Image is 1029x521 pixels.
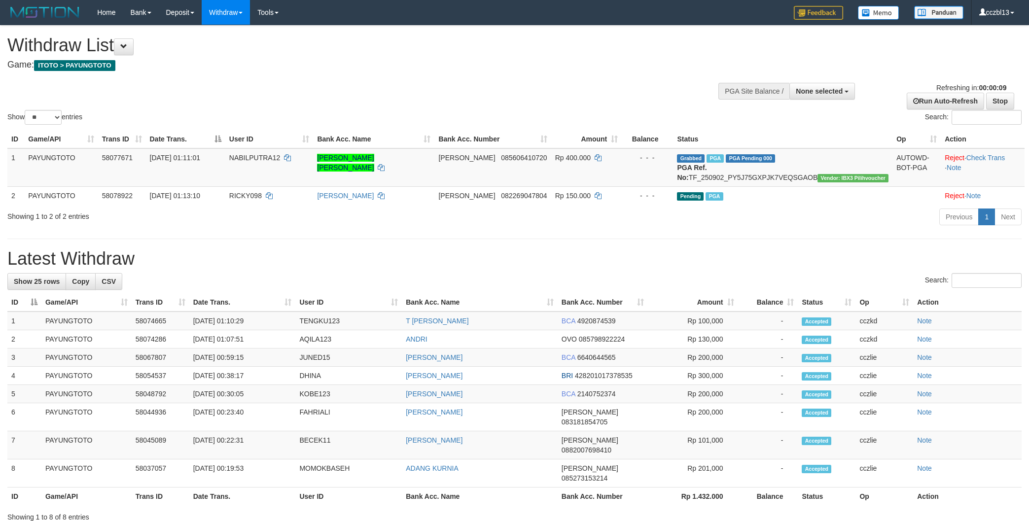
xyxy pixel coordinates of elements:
[406,436,462,444] a: [PERSON_NAME]
[802,317,831,326] span: Accepted
[189,348,296,367] td: [DATE] 00:59:15
[562,353,575,361] span: BCA
[798,293,855,312] th: Status: activate to sort column ascending
[7,148,24,187] td: 1
[562,464,618,472] span: [PERSON_NAME]
[796,87,843,95] span: None selected
[677,154,705,163] span: Grabbed
[132,385,189,403] td: 58048792
[562,446,611,454] span: Copy 0882007698410 to clipboard
[555,154,591,162] span: Rp 400.000
[7,249,1022,269] h1: Latest Withdraw
[295,367,402,385] td: DHINA
[41,459,132,487] td: PAYUNGTOTO
[738,312,798,330] td: -
[941,130,1025,148] th: Action
[72,278,89,285] span: Copy
[406,335,427,343] a: ANDRI
[189,431,296,459] td: [DATE] 00:22:31
[855,312,913,330] td: cczkd
[295,431,402,459] td: BECEK11
[132,403,189,431] td: 58044936
[952,273,1022,288] input: Search:
[855,487,913,506] th: Op
[25,110,62,125] select: Showentries
[41,293,132,312] th: Game/API: activate to sort column ascending
[402,487,558,506] th: Bank Acc. Name
[648,348,738,367] td: Rp 200,000
[555,192,591,200] span: Rp 150.000
[802,336,831,344] span: Accepted
[317,154,374,172] a: [PERSON_NAME] [PERSON_NAME]
[855,459,913,487] td: cczlie
[24,148,98,187] td: PAYUNGTOTO
[7,5,82,20] img: MOTION_logo.png
[41,348,132,367] td: PAYUNGTOTO
[648,293,738,312] th: Amount: activate to sort column ascending
[98,130,146,148] th: Trans ID: activate to sort column ascending
[952,110,1022,125] input: Search:
[677,164,707,181] b: PGA Ref. No:
[146,130,225,148] th: Date Trans.: activate to sort column descending
[7,367,41,385] td: 4
[947,164,961,172] a: Note
[132,367,189,385] td: 58054537
[189,367,296,385] td: [DATE] 00:38:17
[501,154,547,162] span: Copy 085606410720 to clipboard
[562,474,607,482] span: Copy 085273153214 to clipboard
[132,330,189,348] td: 58074286
[189,385,296,403] td: [DATE] 00:30:05
[7,293,41,312] th: ID: activate to sort column descending
[945,154,964,162] a: Reject
[34,60,115,71] span: ITOTO > PAYUNGTOTO
[626,191,669,201] div: - - -
[907,93,984,109] a: Run Auto-Refresh
[648,487,738,506] th: Rp 1.432.000
[706,192,723,201] span: Marked by cczkd
[575,372,633,380] span: Copy 428201017378535 to clipboard
[855,367,913,385] td: cczlie
[189,459,296,487] td: [DATE] 00:19:53
[438,154,495,162] span: [PERSON_NAME]
[24,130,98,148] th: Game/API: activate to sort column ascending
[855,330,913,348] td: cczkd
[406,353,462,361] a: [PERSON_NAME]
[648,330,738,348] td: Rp 130,000
[434,130,551,148] th: Bank Acc. Number: activate to sort column ascending
[648,367,738,385] td: Rp 300,000
[562,418,607,426] span: Copy 083181854705 to clipboard
[41,367,132,385] td: PAYUNGTOTO
[7,403,41,431] td: 6
[798,487,855,506] th: Status
[738,459,798,487] td: -
[917,464,932,472] a: Note
[892,130,941,148] th: Op: activate to sort column ascending
[648,403,738,431] td: Rp 200,000
[189,330,296,348] td: [DATE] 01:07:51
[936,84,1006,92] span: Refreshing in:
[558,487,648,506] th: Bank Acc. Number
[406,317,468,325] a: T [PERSON_NAME]
[858,6,899,20] img: Button%20Memo.svg
[802,372,831,381] span: Accepted
[913,487,1022,506] th: Action
[7,186,24,205] td: 2
[438,192,495,200] span: [PERSON_NAME]
[648,385,738,403] td: Rp 200,000
[562,436,618,444] span: [PERSON_NAME]
[917,353,932,361] a: Note
[917,408,932,416] a: Note
[855,385,913,403] td: cczlie
[817,174,888,182] span: Vendor URL: https://payment5.1velocity.biz
[802,390,831,399] span: Accepted
[41,431,132,459] td: PAYUNGTOTO
[673,148,892,187] td: TF_250902_PY5J75GXPJK7VEQSGAOB
[132,487,189,506] th: Trans ID
[562,408,618,416] span: [PERSON_NAME]
[102,278,116,285] span: CSV
[132,348,189,367] td: 58067807
[978,208,995,225] a: 1
[229,154,280,162] span: NABILPUTRA12
[41,487,132,506] th: Game/API
[738,403,798,431] td: -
